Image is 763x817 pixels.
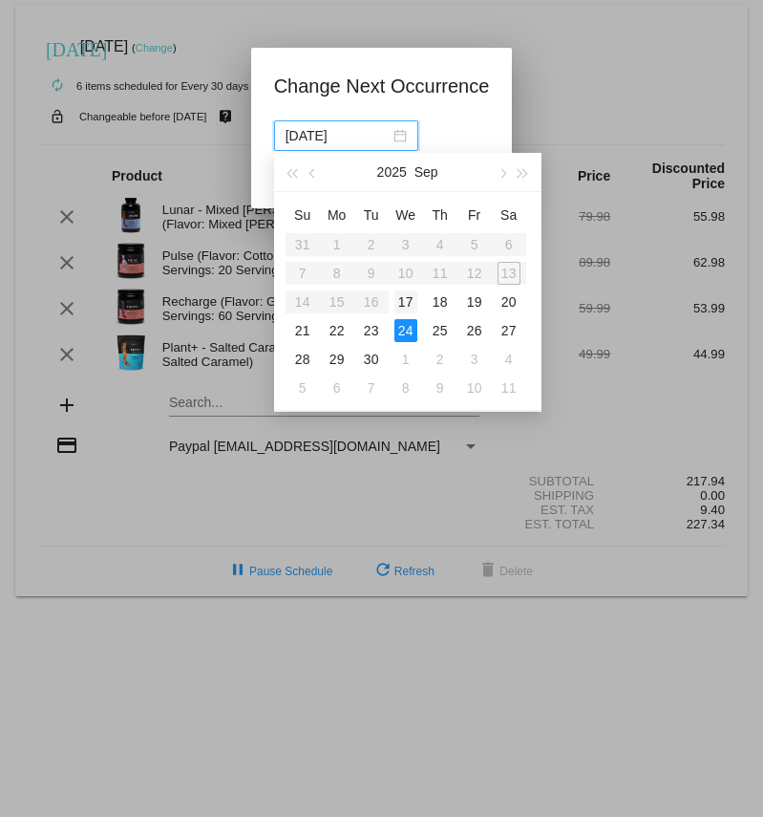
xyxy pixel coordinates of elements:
div: 23 [360,319,383,342]
td: 9/23/2025 [354,316,389,345]
div: 4 [498,348,520,371]
th: Sun [286,200,320,230]
button: Last year (Control + left) [282,153,303,191]
div: 11 [498,376,520,399]
td: 9/17/2025 [389,288,423,316]
td: 10/4/2025 [492,345,526,374]
td: 10/5/2025 [286,374,320,402]
td: 10/11/2025 [492,374,526,402]
td: 10/6/2025 [320,374,354,402]
td: 9/24/2025 [389,316,423,345]
td: 9/26/2025 [457,316,492,345]
button: Previous month (PageUp) [303,153,324,191]
td: 9/27/2025 [492,316,526,345]
td: 10/7/2025 [354,374,389,402]
td: 10/10/2025 [457,374,492,402]
div: 20 [498,290,520,313]
div: 22 [326,319,349,342]
td: 9/22/2025 [320,316,354,345]
th: Tue [354,200,389,230]
th: Thu [423,200,457,230]
div: 28 [291,348,314,371]
div: 8 [394,376,417,399]
td: 10/1/2025 [389,345,423,374]
div: 27 [498,319,520,342]
th: Fri [457,200,492,230]
td: 9/30/2025 [354,345,389,374]
input: Select date [286,125,390,146]
td: 9/21/2025 [286,316,320,345]
td: 9/29/2025 [320,345,354,374]
button: Sep [414,153,438,191]
td: 9/20/2025 [492,288,526,316]
div: 29 [326,348,349,371]
div: 19 [463,290,486,313]
div: 7 [360,376,383,399]
td: 10/9/2025 [423,374,457,402]
div: 6 [326,376,349,399]
div: 18 [429,290,452,313]
td: 9/25/2025 [423,316,457,345]
div: 26 [463,319,486,342]
button: 2025 [377,153,407,191]
div: 5 [291,376,314,399]
div: 1 [394,348,417,371]
td: 10/3/2025 [457,345,492,374]
div: 24 [394,319,417,342]
td: 9/18/2025 [423,288,457,316]
div: 17 [394,290,417,313]
td: 10/2/2025 [423,345,457,374]
th: Sat [492,200,526,230]
button: Next year (Control + right) [512,153,533,191]
td: 9/28/2025 [286,345,320,374]
td: 9/19/2025 [457,288,492,316]
td: 10/8/2025 [389,374,423,402]
h1: Change Next Occurrence [274,71,490,101]
div: 3 [463,348,486,371]
th: Wed [389,200,423,230]
div: 25 [429,319,452,342]
th: Mon [320,200,354,230]
div: 21 [291,319,314,342]
div: 2 [429,348,452,371]
button: Next month (PageDown) [491,153,512,191]
div: 10 [463,376,486,399]
div: 30 [360,348,383,371]
div: 9 [429,376,452,399]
